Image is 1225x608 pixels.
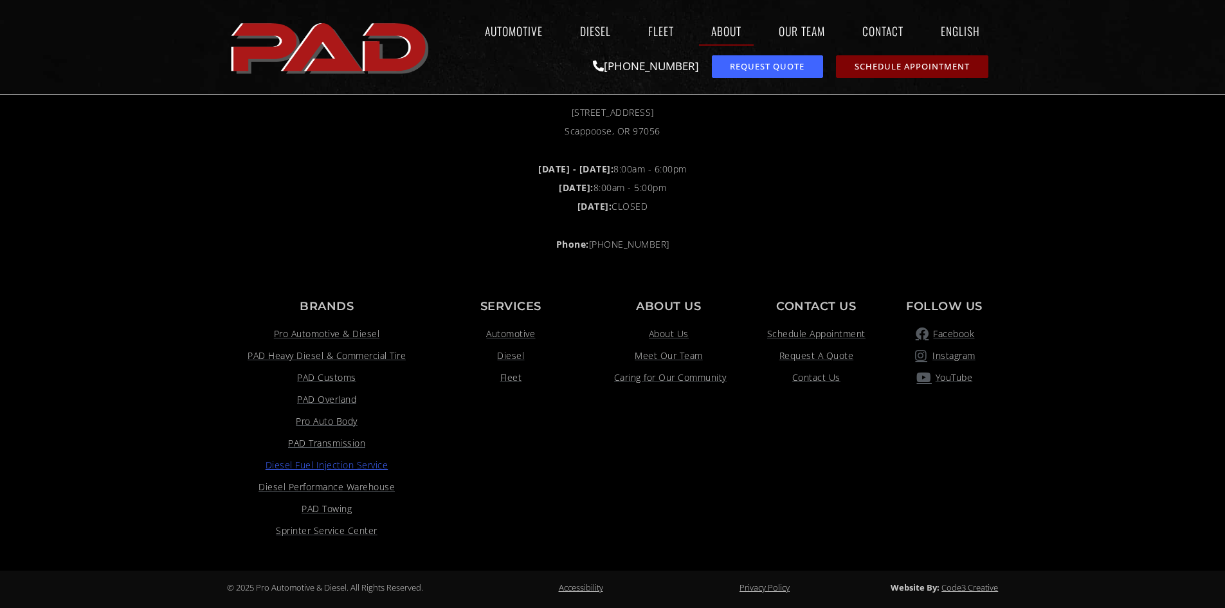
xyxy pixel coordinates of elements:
[932,370,973,385] span: YouTube
[302,501,352,517] span: PAD Towing
[792,370,840,385] span: Contact Us
[433,300,589,312] p: Services
[497,348,524,364] span: Diesel
[274,326,380,342] span: Pro Automotive & Diesel
[896,326,992,342] a: pro automotive and diesel facebook page
[636,16,686,46] a: Fleet
[433,326,589,342] a: Automotive
[941,582,998,593] a: Code3 Creative
[749,348,884,364] a: Request A Quote
[500,370,522,385] span: Fleet
[929,348,975,364] span: Instagram
[233,348,421,364] a: Visit link opens in a new tab
[559,181,594,194] b: [DATE]:
[233,237,992,252] a: Phone:[PHONE_NUMBER]
[601,326,736,342] a: About Us
[740,582,790,593] a: Privacy Policy
[601,348,736,364] a: Meet Our Team
[233,523,421,539] a: Visit link opens in a new tab
[730,62,804,71] span: Request Quote
[572,105,654,120] span: [STREET_ADDRESS]
[749,300,884,312] p: Contact us
[433,348,589,364] a: Diesel
[559,180,666,196] span: 8:00am - 5:00pm
[601,300,736,312] p: About Us
[565,124,660,139] span: Scappoose, OR 97056
[297,370,356,385] span: PAD Customs
[259,479,395,495] span: Diesel Performance Warehouse
[233,501,421,517] a: Visit link opens in a new tab
[577,199,648,214] span: CLOSED
[891,582,939,593] strong: Website By:
[850,16,916,46] a: Contact
[568,16,623,46] a: Diesel
[559,582,603,593] a: Accessibility
[593,59,699,73] a: [PHONE_NUMBER]
[855,62,970,71] span: Schedule Appointment
[699,16,754,46] a: About
[233,414,421,429] a: Visit link opens in a new tab
[556,237,669,252] span: [PHONE_NUMBER]
[435,16,999,46] nav: Menu
[896,370,992,385] a: YouTube
[227,12,435,82] a: pro automotive and diesel home page
[233,392,421,407] a: Visit link opens in a new tab
[227,577,491,598] div: © 2025 Pro Automotive & Diesel. All Rights Reserved.
[538,161,687,177] span: 8:00am - 6:00pm
[296,414,358,429] span: Pro Auto Body
[297,392,356,407] span: PAD Overland
[473,16,555,46] a: Automotive
[929,16,999,46] a: English
[577,200,612,212] b: [DATE]:
[930,326,974,342] span: Facebook
[276,523,377,539] span: Sprinter Service Center
[233,436,421,451] a: PAD Transmission
[779,348,854,364] span: Request A Quote
[896,348,992,364] a: pro automotive and diesel instagram page
[649,326,689,342] span: About Us
[538,163,613,175] b: [DATE] - [DATE]:
[767,16,837,46] a: Our Team
[266,457,388,473] span: Diesel Fuel Injection Service
[601,370,736,385] a: Caring for Our Community
[767,326,866,342] span: Schedule Appointment
[896,300,992,312] p: Follow Us
[712,55,823,78] a: request a service or repair quote
[233,326,421,342] a: Pro Automotive & Diesel
[248,348,406,364] span: PAD Heavy Diesel & Commercial Tire
[635,348,703,364] span: Meet Our Team
[233,479,421,495] a: Visit link opens in a new tab
[836,55,988,78] a: schedule repair or service appointment
[288,436,365,451] span: PAD Transmission
[749,326,884,342] a: Schedule Appointment
[433,370,589,385] a: Fleet
[486,326,535,342] span: Automotive
[233,300,421,312] p: Brands
[233,370,421,385] a: PAD Customs
[227,12,435,82] img: The image shows the word "PAD" in bold, red, uppercase letters with a slight shadow effect.
[611,370,727,385] span: Caring for Our Community
[749,370,884,385] a: Contact Us
[233,457,421,473] a: Visit link opens in a new tab
[556,238,589,250] strong: Phone:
